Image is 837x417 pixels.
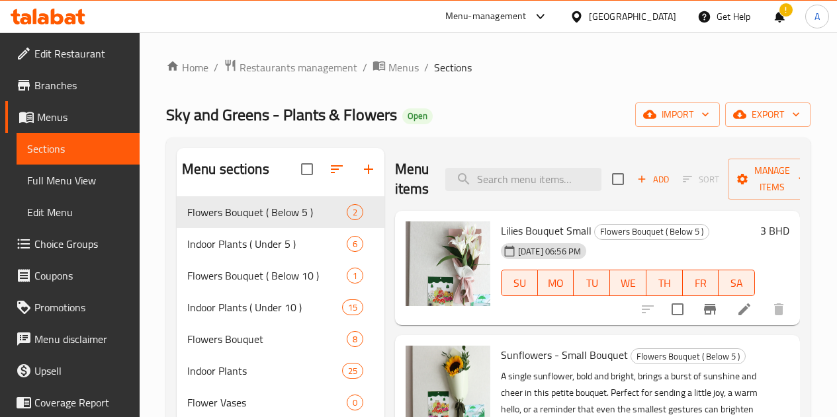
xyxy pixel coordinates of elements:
[177,291,384,323] div: Indoor Plants ( Under 10 )15
[166,59,811,76] nav: breadcrumb
[664,295,691,323] span: Select to update
[725,102,811,127] button: export
[17,133,140,165] a: Sections
[34,236,129,252] span: Choice Groups
[635,172,671,187] span: Add
[595,224,709,239] span: Flowers Bouquet ( Below 5 )
[187,395,347,410] span: Flower Vases
[815,9,820,24] span: A
[688,274,714,293] span: FR
[5,101,140,133] a: Menus
[719,270,755,296] button: SA
[187,331,347,347] span: Flowers Bouquet
[5,38,140,69] a: Edit Restaurant
[724,274,750,293] span: SA
[5,260,140,291] a: Coupons
[424,59,429,75] li: /
[632,169,674,190] span: Add item
[214,59,218,75] li: /
[604,165,632,193] span: Select section
[652,274,678,293] span: TH
[27,141,129,157] span: Sections
[177,323,384,355] div: Flowers Bouquet8
[321,153,353,185] span: Sort sections
[674,169,728,190] span: Select section first
[763,293,795,325] button: delete
[574,270,610,296] button: TU
[177,355,384,387] div: Indoor Plants25
[177,260,384,291] div: Flowers Bouquet ( Below 10 )1
[373,59,419,76] a: Menus
[34,299,129,315] span: Promotions
[166,59,208,75] a: Home
[445,168,601,191] input: search
[507,274,533,293] span: SU
[347,204,363,220] div: items
[579,274,605,293] span: TU
[594,224,709,240] div: Flowers Bouquet ( Below 5 )
[736,301,752,317] a: Edit menu item
[501,270,538,296] button: SU
[353,153,384,185] button: Add section
[402,108,433,124] div: Open
[347,395,363,410] div: items
[187,268,347,284] span: Flowers Bouquet ( Below 10 )
[347,268,363,284] div: items
[34,77,129,93] span: Branches
[615,274,641,293] span: WE
[388,59,419,75] span: Menus
[513,245,586,258] span: [DATE] 06:56 PM
[395,159,429,199] h2: Menu items
[187,236,347,252] span: Indoor Plants ( Under 5 )
[34,331,129,347] span: Menu disclaimer
[342,363,363,379] div: items
[240,59,357,75] span: Restaurants management
[34,395,129,410] span: Coverage Report
[694,293,726,325] button: Branch-specific-item
[501,221,592,241] span: Lilies Bouquet Small
[224,59,357,76] a: Restaurants management
[728,159,816,200] button: Manage items
[5,323,140,355] a: Menu disclaimer
[17,196,140,228] a: Edit Menu
[187,363,342,379] span: Indoor Plants
[445,9,527,24] div: Menu-management
[5,228,140,260] a: Choice Groups
[34,363,129,379] span: Upsell
[632,169,674,190] button: Add
[187,299,342,315] span: Indoor Plants ( Under 10 )
[347,331,363,347] div: items
[760,221,789,240] h6: 3 BHD
[177,228,384,260] div: Indoor Plants ( Under 5 )6
[646,106,709,123] span: import
[347,333,363,346] span: 8
[34,46,129,61] span: Edit Restaurant
[166,100,397,130] span: Sky and Greens - Plants & Flowers
[347,236,363,252] div: items
[17,165,140,196] a: Full Menu View
[589,9,676,24] div: [GEOGRAPHIC_DATA]
[342,299,363,315] div: items
[187,204,347,220] div: Flowers Bouquet ( Below 5 )
[347,238,363,250] span: 6
[631,348,746,364] div: Flowers Bouquet ( Below 5 )
[635,102,720,127] button: import
[177,196,384,228] div: Flowers Bouquet ( Below 5 )2
[631,349,745,364] span: Flowers Bouquet ( Below 5 )
[406,221,490,306] img: Lilies Bouquet Small
[27,204,129,220] span: Edit Menu
[343,301,363,314] span: 15
[347,206,363,219] span: 2
[347,270,363,282] span: 1
[501,345,628,365] span: Sunflowers - Small Bouquet
[347,397,363,409] span: 0
[543,274,569,293] span: MO
[363,59,367,75] li: /
[5,355,140,387] a: Upsell
[37,109,129,125] span: Menus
